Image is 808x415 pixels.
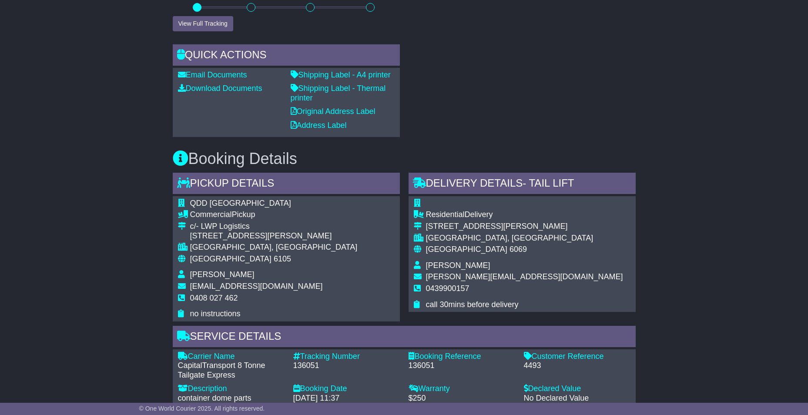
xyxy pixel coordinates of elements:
div: Warranty [409,384,515,394]
h3: Booking Details [173,150,636,167]
div: Delivery Details [409,173,636,196]
span: - Tail Lift [523,177,574,189]
button: View Full Tracking [173,16,233,31]
div: [STREET_ADDRESS][PERSON_NAME] [190,231,358,241]
div: Customer Reference [524,352,630,361]
div: $250 [409,394,515,403]
a: Download Documents [178,84,262,93]
div: CapitalTransport 8 Tonne Tailgate Express [178,361,285,380]
div: Description [178,384,285,394]
div: c/- LWP Logistics [190,222,358,231]
div: Service Details [173,326,636,349]
div: [GEOGRAPHIC_DATA], [GEOGRAPHIC_DATA] [190,243,358,252]
div: 136051 [409,361,515,371]
span: Residential [426,210,465,219]
span: [GEOGRAPHIC_DATA] [190,254,272,263]
span: call 30mins before delivery [426,300,519,309]
span: [PERSON_NAME] [426,261,490,270]
div: 136051 [293,361,400,371]
div: Pickup Details [173,173,400,196]
a: Address Label [291,121,347,130]
div: Pickup [190,210,358,220]
span: 6105 [274,254,291,263]
span: © One World Courier 2025. All rights reserved. [139,405,265,412]
div: No Declared Value [524,394,630,403]
span: no instructions [190,309,241,318]
span: 6069 [510,245,527,254]
span: 0439900157 [426,284,469,293]
span: [PERSON_NAME][EMAIL_ADDRESS][DOMAIN_NAME] [426,272,623,281]
a: Email Documents [178,70,247,79]
span: 0408 027 462 [190,294,238,302]
span: QDD [GEOGRAPHIC_DATA] [190,199,291,207]
span: [GEOGRAPHIC_DATA] [426,245,507,254]
a: Shipping Label - A4 printer [291,70,391,79]
a: Original Address Label [291,107,376,116]
div: Booking Reference [409,352,515,361]
div: [DATE] 11:37 [293,394,400,403]
div: container dome parts [178,394,285,403]
div: [GEOGRAPHIC_DATA], [GEOGRAPHIC_DATA] [426,234,623,243]
div: Carrier Name [178,352,285,361]
span: [EMAIL_ADDRESS][DOMAIN_NAME] [190,282,323,291]
div: Booking Date [293,384,400,394]
div: Quick Actions [173,44,400,68]
a: Shipping Label - Thermal printer [291,84,386,102]
div: Declared Value [524,384,630,394]
span: Commercial [190,210,232,219]
div: [STREET_ADDRESS][PERSON_NAME] [426,222,623,231]
div: Tracking Number [293,352,400,361]
div: 4493 [524,361,630,371]
div: Delivery [426,210,623,220]
span: [PERSON_NAME] [190,270,255,279]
